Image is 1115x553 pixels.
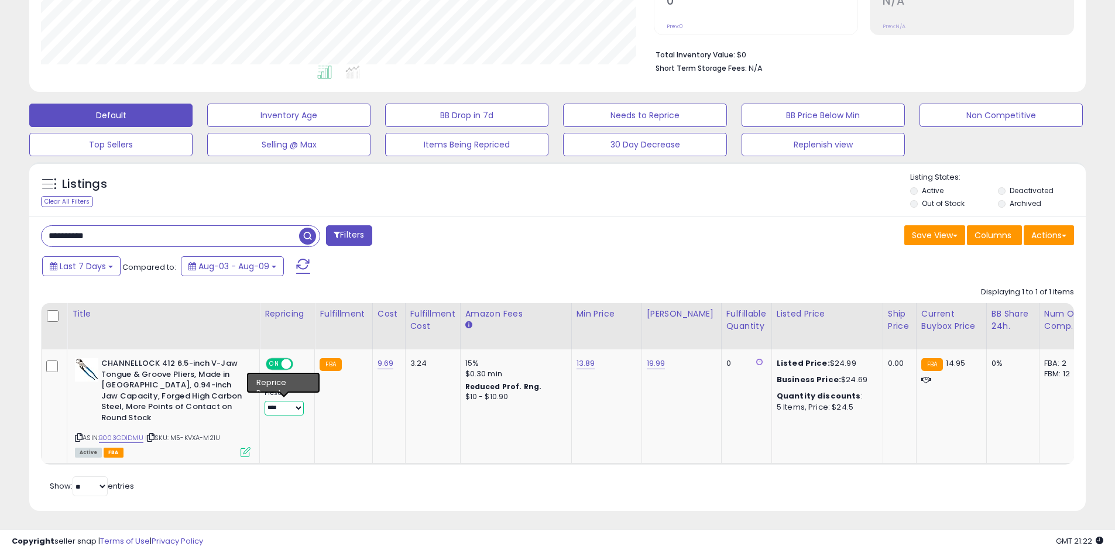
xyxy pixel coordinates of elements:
[378,308,400,320] div: Cost
[647,308,716,320] div: [PERSON_NAME]
[1044,358,1083,369] div: FBA: 2
[981,287,1074,298] div: Displaying 1 to 1 of 1 items
[198,260,269,272] span: Aug-03 - Aug-09
[29,104,193,127] button: Default
[465,308,567,320] div: Amazon Fees
[921,308,982,332] div: Current Buybox Price
[577,358,595,369] a: 13.89
[992,358,1030,369] div: 0%
[207,104,370,127] button: Inventory Age
[656,63,747,73] b: Short Term Storage Fees:
[378,358,394,369] a: 9.69
[50,480,134,492] span: Show: entries
[267,359,282,369] span: ON
[1024,225,1074,245] button: Actions
[777,358,874,369] div: $24.99
[647,358,665,369] a: 19.99
[385,133,548,156] button: Items Being Repriced
[41,196,93,207] div: Clear All Filters
[946,358,965,369] span: 14.95
[181,256,284,276] button: Aug-03 - Aug-09
[465,358,562,369] div: 15%
[777,308,878,320] div: Listed Price
[1044,308,1087,332] div: Num of Comp.
[465,369,562,379] div: $0.30 min
[921,358,943,371] small: FBA
[975,229,1011,241] span: Columns
[920,104,1083,127] button: Non Competitive
[742,104,905,127] button: BB Price Below Min
[320,308,367,320] div: Fulfillment
[100,535,150,547] a: Terms of Use
[922,186,944,195] label: Active
[563,133,726,156] button: 30 Day Decrease
[726,308,767,332] div: Fulfillable Quantity
[101,358,243,426] b: CHANNELLOCK 412 6.5-inch V-Jaw Tongue & Groove Pliers, Made in [GEOGRAPHIC_DATA], 0.94-inch Jaw C...
[265,389,306,415] div: Preset:
[465,392,562,402] div: $10 - $10.90
[922,198,965,208] label: Out of Stock
[749,63,763,74] span: N/A
[910,172,1086,183] p: Listing States:
[320,358,341,371] small: FBA
[145,433,220,442] span: | SKU: M5-KVXA-M21U
[104,448,123,458] span: FBA
[777,402,874,413] div: 5 Items, Price: $24.5
[75,448,102,458] span: All listings currently available for purchase on Amazon
[42,256,121,276] button: Last 7 Days
[410,308,455,332] div: Fulfillment Cost
[385,104,548,127] button: BB Drop in 7d
[563,104,726,127] button: Needs to Reprice
[12,536,203,547] div: seller snap | |
[667,23,683,30] small: Prev: 0
[152,535,203,547] a: Privacy Policy
[122,262,176,273] span: Compared to:
[883,23,905,30] small: Prev: N/A
[99,433,143,443] a: B003GDIDMU
[777,374,841,385] b: Business Price:
[265,376,306,387] div: Amazon AI
[326,225,372,246] button: Filters
[656,50,735,60] b: Total Inventory Value:
[29,133,193,156] button: Top Sellers
[1056,535,1103,547] span: 2025-08-17 21:22 GMT
[777,358,830,369] b: Listed Price:
[777,390,861,401] b: Quantity discounts
[992,308,1034,332] div: BB Share 24h.
[1010,198,1041,208] label: Archived
[291,359,310,369] span: OFF
[888,358,907,369] div: 0.00
[742,133,905,156] button: Replenish view
[967,225,1022,245] button: Columns
[1010,186,1054,195] label: Deactivated
[410,358,451,369] div: 3.24
[75,358,251,456] div: ASIN:
[265,308,310,320] div: Repricing
[888,308,911,332] div: Ship Price
[726,358,763,369] div: 0
[62,176,107,193] h5: Listings
[60,260,106,272] span: Last 7 Days
[656,47,1065,61] li: $0
[465,382,542,391] b: Reduced Prof. Rng.
[72,308,255,320] div: Title
[777,375,874,385] div: $24.69
[577,308,637,320] div: Min Price
[1044,369,1083,379] div: FBM: 12
[904,225,965,245] button: Save View
[75,358,98,382] img: 41tKWsOCtVL._SL40_.jpg
[207,133,370,156] button: Selling @ Max
[465,320,472,331] small: Amazon Fees.
[12,535,54,547] strong: Copyright
[777,391,874,401] div: :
